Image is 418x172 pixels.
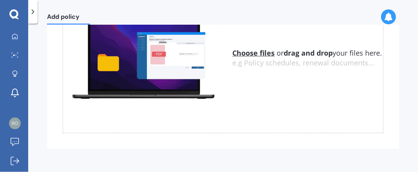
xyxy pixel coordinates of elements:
b: drag and drop [284,48,333,58]
u: Choose files [233,48,275,58]
img: 205a5a61ab28d5aa6710466bb0360db5 [9,118,21,129]
span: or your files here. [233,48,382,58]
span: Add policy [47,13,90,24]
img: upload.de96410c8ce839c3fdd5.gif [63,14,223,102]
div: e.g Policy schedules, renewal documents... [233,59,384,67]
